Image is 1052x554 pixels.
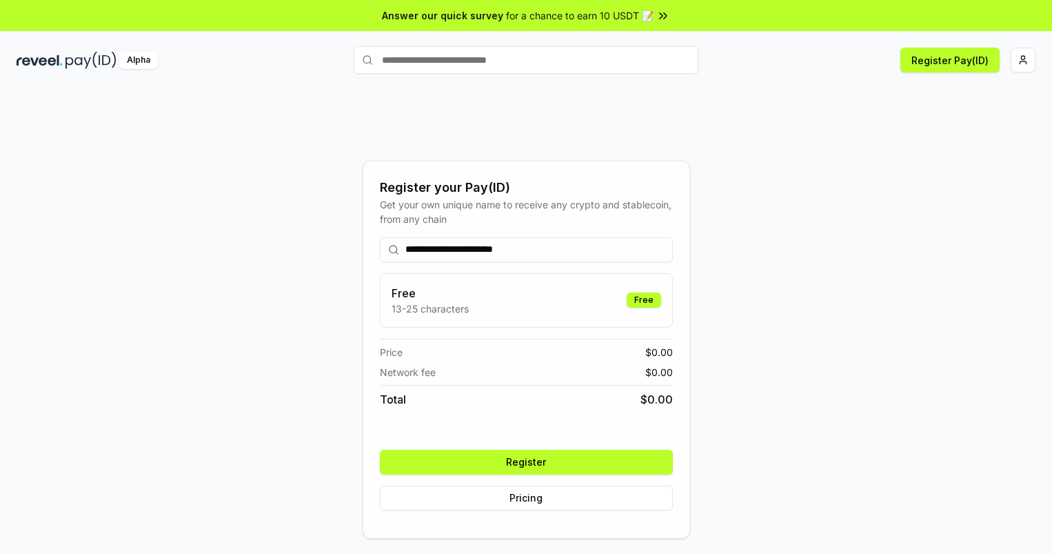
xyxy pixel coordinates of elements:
[392,301,469,316] p: 13-25 characters
[119,52,158,69] div: Alpha
[900,48,1000,72] button: Register Pay(ID)
[640,391,673,408] span: $ 0.00
[380,450,673,475] button: Register
[380,197,673,226] div: Get your own unique name to receive any crypto and stablecoin, from any chain
[380,486,673,511] button: Pricing
[627,293,661,308] div: Free
[380,365,436,379] span: Network fee
[17,52,63,69] img: reveel_dark
[382,8,503,23] span: Answer our quick survey
[380,345,403,359] span: Price
[506,8,654,23] span: for a chance to earn 10 USDT 📝
[65,52,117,69] img: pay_id
[392,285,469,301] h3: Free
[380,178,673,197] div: Register your Pay(ID)
[380,391,406,408] span: Total
[645,345,673,359] span: $ 0.00
[645,365,673,379] span: $ 0.00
